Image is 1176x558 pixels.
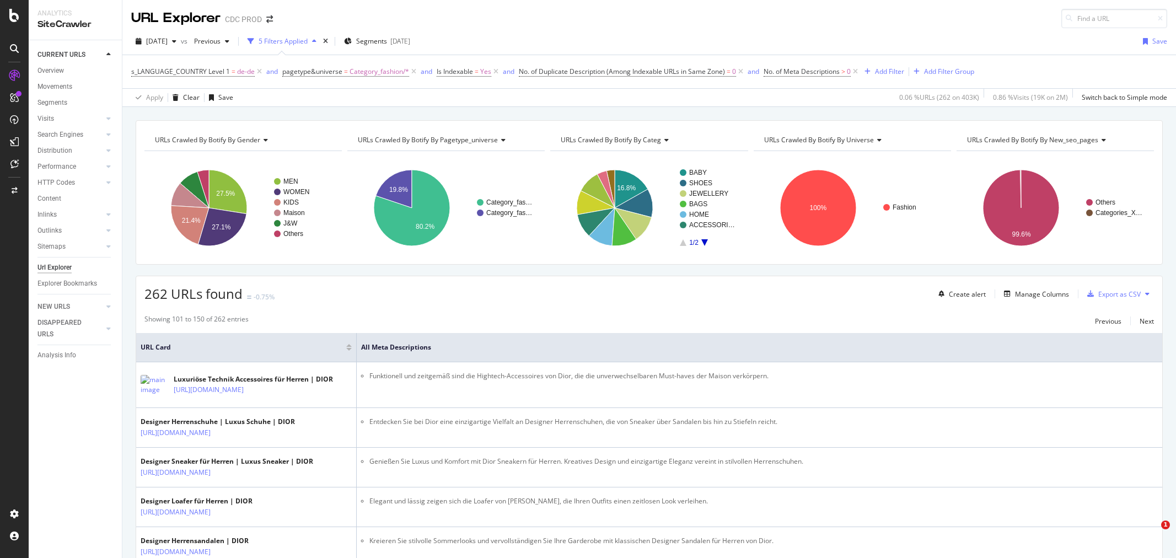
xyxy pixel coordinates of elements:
[847,64,851,79] span: 0
[965,131,1144,149] h4: URLs Crawled By Botify By new_seo_pages
[37,65,114,77] a: Overview
[141,536,259,546] div: Designer Herrensandalen | DIOR
[1152,36,1167,46] div: Save
[486,209,532,217] text: Category_fas…
[1139,521,1165,547] iframe: Intercom live chat
[141,496,259,506] div: Designer Loafer für Herren | DIOR
[37,209,57,221] div: Inlinks
[809,204,826,212] text: 100%
[254,292,275,302] div: -0.75%
[37,350,76,361] div: Analysis Info
[860,65,904,78] button: Add Filter
[732,64,736,79] span: 0
[37,262,72,273] div: Url Explorer
[37,97,67,109] div: Segments
[141,342,343,352] span: URL Card
[37,145,103,157] a: Distribution
[369,417,1158,427] li: Entdecken Sie bei Dior eine einzigartige Vielfalt an Designer Herrenschuhen, die von Sneaker über...
[689,221,735,229] text: ACCESSORI…
[243,33,321,50] button: 5 Filters Applied
[218,93,233,102] div: Save
[356,131,535,149] h4: URLs Crawled By Botify By pagetype_universe
[168,89,200,106] button: Clear
[141,427,211,438] a: [URL][DOMAIN_NAME]
[37,65,64,77] div: Overview
[519,67,725,76] span: No. of Duplicate Description (Among Indexable URLs in Same Zone)
[37,301,103,313] a: NEW URLS
[37,177,75,189] div: HTTP Codes
[37,241,66,253] div: Sitemaps
[37,177,103,189] a: HTTP Codes
[1096,209,1142,217] text: Categories_X…
[131,89,163,106] button: Apply
[259,36,308,46] div: 5 Filters Applied
[37,113,54,125] div: Visits
[283,209,305,217] text: Maison
[131,33,181,50] button: [DATE]
[205,89,233,106] button: Save
[182,217,201,224] text: 21.4%
[390,36,410,46] div: [DATE]
[1012,230,1030,238] text: 99.6%
[369,457,1158,466] li: Genießen Sie Luxus und Komfort mit Dior Sneakern für Herren. Kreatives Design und einzigartige El...
[153,131,332,149] h4: URLs Crawled By Botify By gender
[1096,198,1115,206] text: Others
[762,131,941,149] h4: URLs Crawled By Botify By universe
[190,36,221,46] span: Previous
[754,160,949,256] div: A chart.
[266,66,278,77] button: and
[321,36,330,47] div: times
[283,178,298,185] text: MEN
[266,67,278,76] div: and
[225,14,262,25] div: CDC PROD
[37,193,61,205] div: Content
[181,36,190,46] span: vs
[1083,285,1141,303] button: Export as CSV
[689,169,707,176] text: BABY
[1082,93,1167,102] div: Switch back to Simple mode
[689,179,712,187] text: SHOES
[37,317,103,340] a: DISAPPEARED URLS
[37,129,103,141] a: Search Engines
[282,67,342,76] span: pagetype&universe
[37,129,83,141] div: Search Engines
[934,285,986,303] button: Create alert
[690,239,699,246] text: 1/2
[144,160,340,256] svg: A chart.
[421,66,432,77] button: and
[924,67,974,76] div: Add Filter Group
[369,496,1158,506] li: Elegant und lässig zeigen sich die Loafer von [PERSON_NAME], die Ihren Outfits einen zeitlosen Lo...
[131,67,230,76] span: s_LANGUAGE_COUNTRY Level 1
[361,342,1141,352] span: All Meta Descriptions
[550,160,746,256] svg: A chart.
[141,457,313,466] div: Designer Sneaker für Herren | Luxus Sneaker | DIOR
[748,66,759,77] button: and
[212,223,230,231] text: 27.1%
[347,160,543,256] div: A chart.
[358,135,498,144] span: URLs Crawled By Botify By pagetype_universe
[37,97,114,109] a: Segments
[561,135,661,144] span: URLs Crawled By Botify By categ
[899,93,979,102] div: 0.06 % URLs ( 262 on 403K )
[146,93,163,102] div: Apply
[503,67,514,76] div: and
[764,67,840,76] span: No. of Meta Descriptions
[37,145,72,157] div: Distribution
[141,417,295,427] div: Designer Herrenschuhe | Luxus Schuhe | DIOR
[141,467,211,478] a: [URL][DOMAIN_NAME]
[503,66,514,77] button: and
[37,278,114,289] a: Explorer Bookmarks
[748,67,759,76] div: and
[421,67,432,76] div: and
[344,67,348,76] span: =
[993,93,1068,102] div: 0.86 % Visits ( 19K on 2M )
[727,67,731,76] span: =
[1015,289,1069,299] div: Manage Columns
[1095,316,1121,326] div: Previous
[416,223,434,230] text: 80.2%
[909,65,974,78] button: Add Filter Group
[486,198,532,206] text: Category_fas…
[841,67,845,76] span: >
[146,36,168,46] span: 2025 Aug. 29th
